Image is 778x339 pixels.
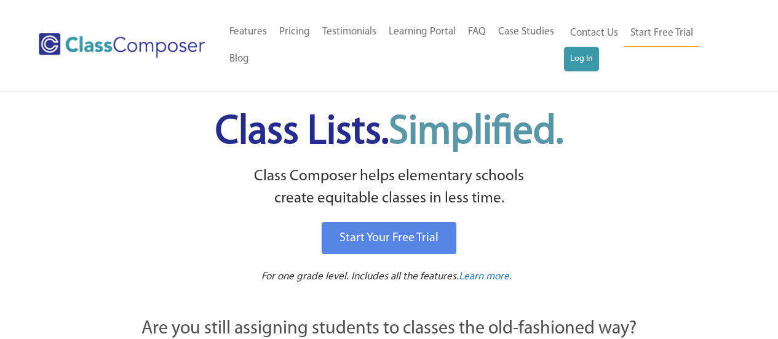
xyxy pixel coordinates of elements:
[223,18,564,73] nav: Header Menu
[383,18,462,46] a: Learning Portal
[459,269,512,285] a: Learn more.
[39,33,205,58] img: Class Composer
[215,113,563,153] span: Class Lists.
[273,18,316,46] a: Pricing
[624,20,699,47] a: Start Free Trial
[459,271,512,282] span: Learn more.
[223,18,273,46] a: Features
[261,271,459,282] span: For one grade level. Includes all the features.
[492,18,560,46] a: Case Studies
[316,18,383,46] a: Testimonials
[389,113,563,153] span: Simplified.
[564,47,599,71] a: Log In
[462,18,492,46] a: FAQ
[564,20,730,71] nav: Header Menu
[564,20,624,47] a: Contact Us
[74,166,705,210] p: Class Composer helps elementary schools create equitable classes in less time.
[322,222,456,254] a: Start Your Free Trial
[339,232,439,244] span: Start Your Free Trial
[223,46,255,73] a: Blog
